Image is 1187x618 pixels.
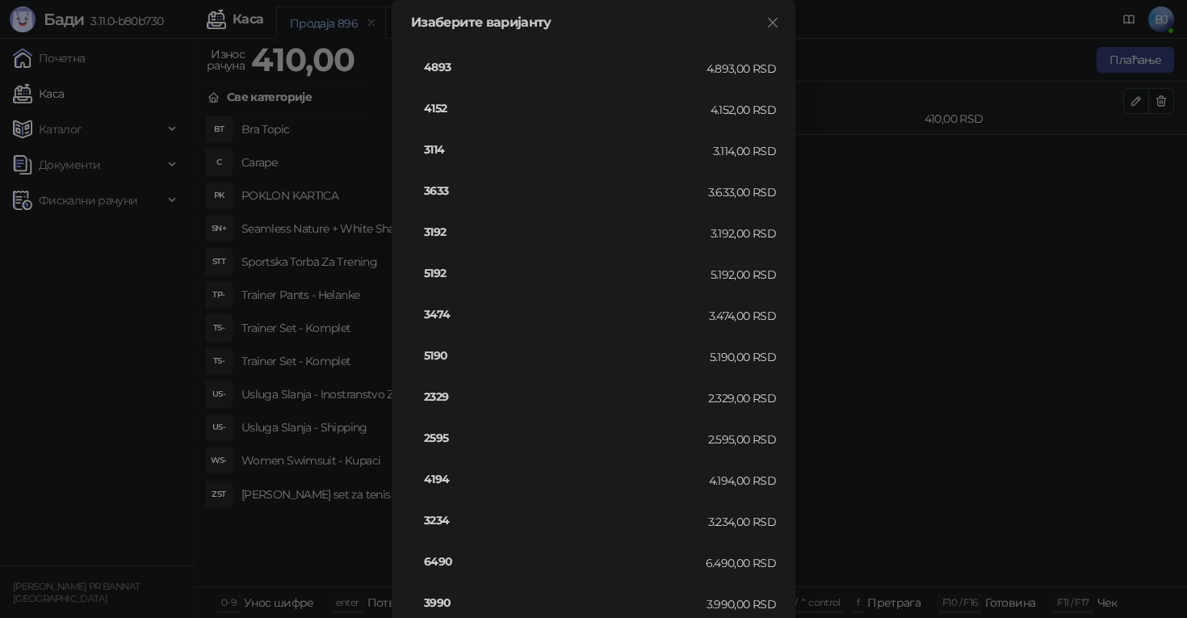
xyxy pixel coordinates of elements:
[711,101,776,119] div: 4.152,00 RSD
[706,554,776,572] div: 6.490,00 RSD
[709,307,776,325] div: 3.474,00 RSD
[424,388,708,406] h4: 2329
[424,223,711,241] h4: 3192
[424,58,707,76] h4: 4893
[424,511,708,529] h4: 3234
[424,553,706,570] h4: 6490
[708,183,776,201] div: 3.633,00 RSD
[713,142,776,160] div: 3.114,00 RSD
[424,182,708,200] h4: 3633
[424,264,711,282] h4: 5192
[760,10,786,36] button: Close
[707,595,776,613] div: 3.990,00 RSD
[424,305,709,323] h4: 3474
[424,347,710,364] h4: 5190
[424,429,708,447] h4: 2595
[424,99,711,117] h4: 4152
[760,16,786,29] span: Close
[709,472,776,490] div: 4.194,00 RSD
[411,16,776,29] div: Изаберите варијанту
[711,225,776,242] div: 3.192,00 RSD
[424,470,709,488] h4: 4194
[424,594,707,612] h4: 3990
[766,16,779,29] span: close
[710,348,776,366] div: 5.190,00 RSD
[708,431,776,448] div: 2.595,00 RSD
[711,266,776,284] div: 5.192,00 RSD
[424,141,713,158] h4: 3114
[707,60,776,78] div: 4.893,00 RSD
[708,389,776,407] div: 2.329,00 RSD
[708,513,776,531] div: 3.234,00 RSD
